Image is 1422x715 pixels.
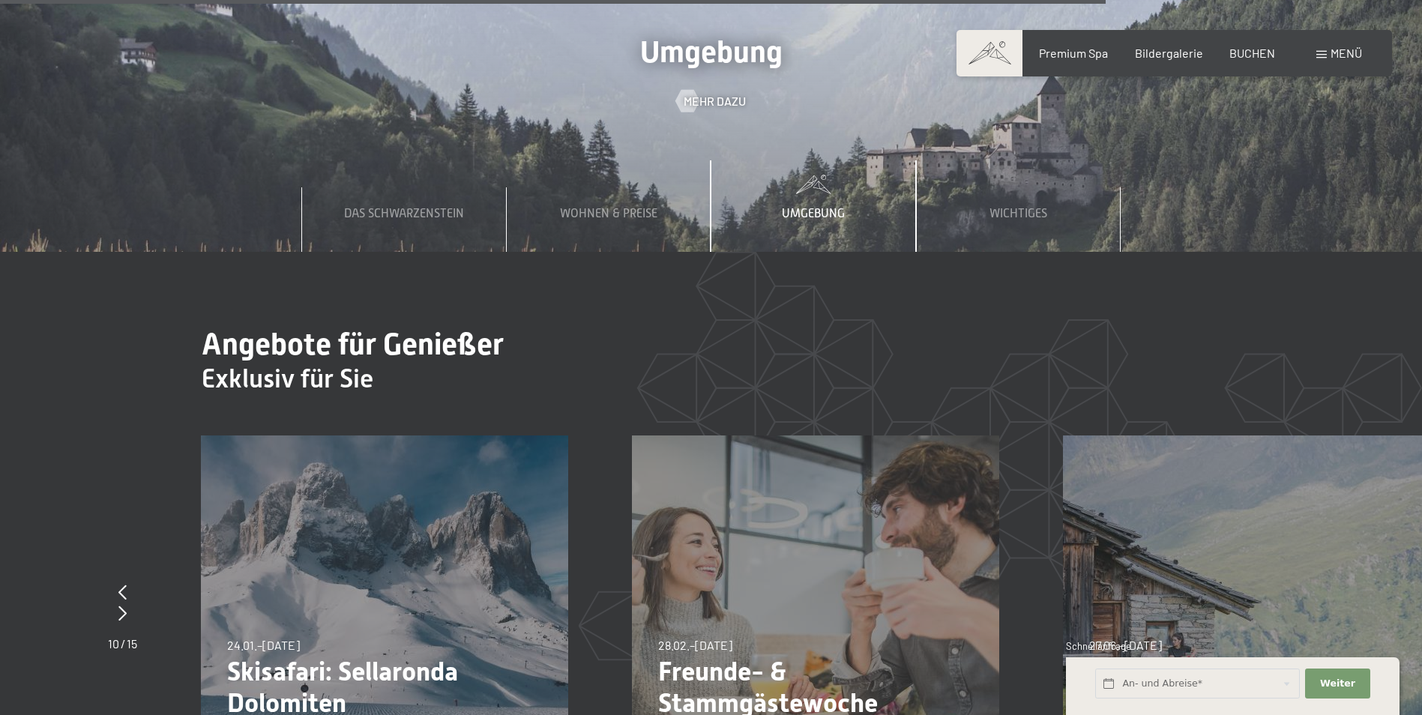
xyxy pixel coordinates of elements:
[1331,46,1362,60] span: Menü
[227,638,300,652] span: 24.01.–[DATE]
[202,363,373,393] span: Exklusiv für Sie
[640,34,783,70] span: Umgebung
[1320,677,1355,690] span: Weiter
[658,638,732,652] span: 28.02.–[DATE]
[560,207,657,220] span: Wohnen & Preise
[121,636,125,651] span: /
[1066,640,1131,652] span: Schnellanfrage
[1305,669,1370,699] button: Weiter
[676,93,746,109] a: Mehr dazu
[108,636,119,651] span: 10
[782,207,845,220] span: Umgebung
[684,93,746,109] span: Mehr dazu
[989,207,1047,220] span: Wichtiges
[1089,638,1162,652] span: 27.06.–[DATE]
[1089,656,1404,687] p: [STREET_ADDRESS]
[1229,46,1275,60] a: BUCHEN
[344,207,464,220] span: Das Schwarzenstein
[1039,46,1108,60] a: Premium Spa
[127,636,137,651] span: 15
[1135,46,1203,60] a: Bildergalerie
[202,327,504,362] span: Angebote für Genießer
